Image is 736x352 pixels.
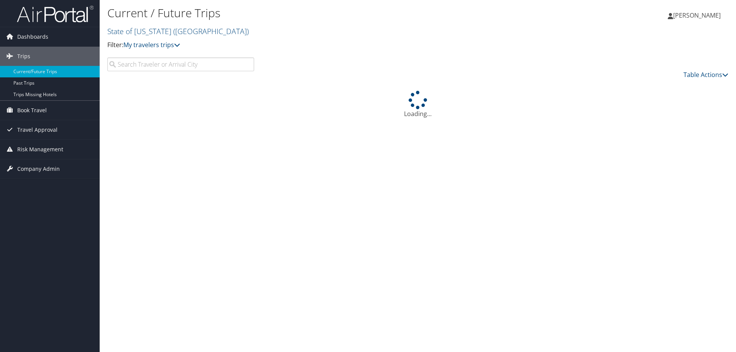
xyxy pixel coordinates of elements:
[673,11,721,20] span: [PERSON_NAME]
[17,159,60,178] span: Company Admin
[107,26,251,36] a: State of [US_STATE] ([GEOGRAPHIC_DATA])
[17,101,47,120] span: Book Travel
[107,40,521,50] p: Filter:
[107,5,521,21] h1: Current / Future Trips
[17,5,94,23] img: airportal-logo.png
[668,4,728,27] a: [PERSON_NAME]
[683,70,728,79] a: Table Actions
[17,120,58,139] span: Travel Approval
[107,57,254,71] input: Search Traveler or Arrival City
[107,91,728,118] div: Loading...
[17,47,30,66] span: Trips
[123,41,180,49] a: My travelers trips
[17,140,63,159] span: Risk Management
[17,27,48,46] span: Dashboards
